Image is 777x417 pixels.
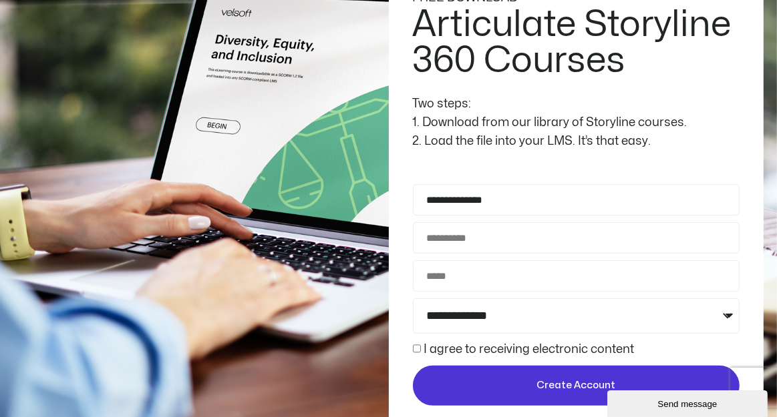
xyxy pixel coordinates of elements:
div: 2. Load the file into your LMS. It’s that easy. [413,132,740,151]
div: 1. Download from our library of Storyline courses. [413,113,740,132]
label: I agree to receiving electronic content [424,344,634,355]
span: Create Account [536,378,615,394]
iframe: chat widget [607,388,770,417]
button: Create Account [413,366,740,406]
div: Two steps: [413,95,740,113]
h2: Articulate Storyline 360 Courses [413,7,740,79]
